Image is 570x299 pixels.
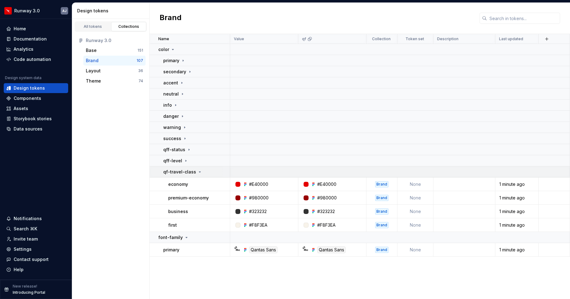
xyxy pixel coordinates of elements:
[375,208,388,215] div: Brand
[406,36,424,41] p: Token set
[14,105,28,112] div: Assets
[249,208,267,215] div: #323232
[138,68,143,73] div: 36
[397,205,433,218] td: None
[317,246,346,253] div: Qantas Sans
[163,91,179,97] p: neutral
[83,56,146,66] button: Brand107
[4,114,68,124] a: Storybook stories
[372,36,391,41] p: Collection
[158,234,183,241] p: font-family
[375,195,388,201] div: Brand
[317,181,336,187] div: #E40000
[397,177,433,191] td: None
[163,124,181,130] p: warning
[14,216,42,222] div: Notifications
[4,34,68,44] a: Documentation
[375,222,388,228] div: Brand
[1,4,71,17] button: Runway 3.0AJ
[14,95,41,101] div: Components
[496,222,538,228] div: 1 minute ago
[14,226,37,232] div: Search ⌘K
[397,218,433,232] td: None
[14,46,33,52] div: Analytics
[437,36,458,41] p: Description
[86,37,143,44] div: Runway 3.0
[163,247,179,253] p: primary
[4,254,68,264] button: Contact support
[168,222,177,228] p: first
[249,195,269,201] div: #980000
[317,222,335,228] div: #F8F3EA
[4,54,68,64] a: Code automation
[113,24,144,29] div: Collections
[5,75,42,80] div: Design system data
[4,83,68,93] a: Design tokens
[4,224,68,234] button: Search ⌘K
[14,116,52,122] div: Storybook stories
[163,158,182,164] p: qff-level
[83,45,146,55] button: Base151
[86,68,101,74] div: Layout
[138,79,143,83] div: 74
[4,265,68,275] button: Help
[14,85,45,91] div: Design tokens
[14,246,32,252] div: Settings
[62,8,67,13] div: AJ
[14,126,42,132] div: Data sources
[249,246,278,253] div: Qantas Sans
[83,76,146,86] button: Theme74
[163,58,179,64] p: primary
[14,56,51,62] div: Code automation
[83,66,146,76] button: Layout36
[302,36,306,41] p: qf
[137,58,143,63] div: 107
[158,36,169,41] p: Name
[499,36,523,41] p: Last updated
[168,181,188,187] p: economy
[163,102,172,108] p: info
[168,195,209,201] p: premium-economy
[163,147,185,153] p: qff-status
[14,26,26,32] div: Home
[77,24,108,29] div: All tokens
[4,124,68,134] a: Data sources
[4,244,68,254] a: Settings
[158,46,169,53] p: color
[168,208,188,215] p: business
[4,104,68,113] a: Assets
[77,8,147,14] div: Design tokens
[4,214,68,224] button: Notifications
[14,256,49,263] div: Contact support
[397,243,433,257] td: None
[375,247,388,253] div: Brand
[249,222,267,228] div: #F8F3EA
[86,78,101,84] div: Theme
[487,13,560,24] input: Search in tokens...
[14,8,40,14] div: Runway 3.0
[14,36,47,42] div: Documentation
[160,13,182,24] h2: Brand
[317,195,337,201] div: #980000
[14,236,38,242] div: Invite team
[13,284,37,289] p: New release!
[249,181,268,187] div: #E40000
[234,36,244,41] p: Value
[496,247,538,253] div: 1 minute ago
[397,191,433,205] td: None
[163,113,179,119] p: danger
[163,80,178,86] p: accent
[163,135,181,142] p: success
[138,48,143,53] div: 151
[317,208,335,215] div: #323232
[375,181,388,187] div: Brand
[13,290,45,295] p: Introducing Portal
[14,267,24,273] div: Help
[4,234,68,244] a: Invite team
[86,58,99,64] div: Brand
[496,181,538,187] div: 1 minute ago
